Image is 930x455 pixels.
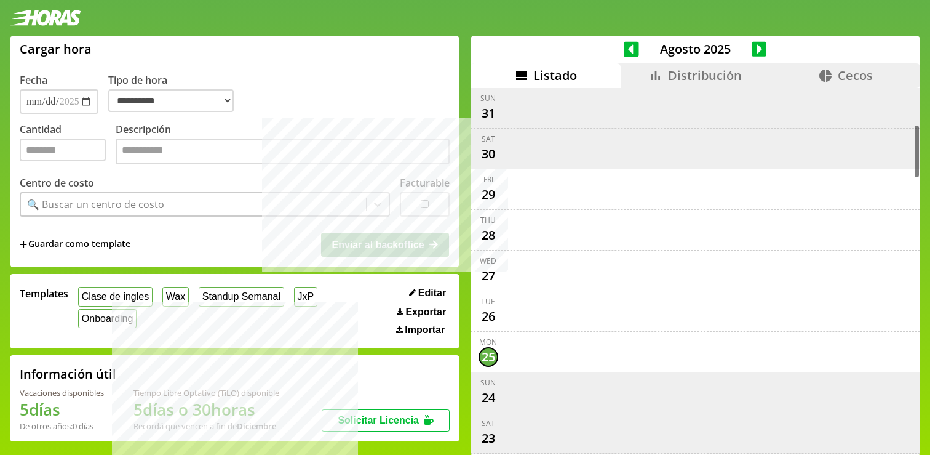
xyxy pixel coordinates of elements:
[20,387,104,398] div: Vacaciones disponibles
[668,67,742,84] span: Distribución
[838,67,873,84] span: Cecos
[20,366,116,382] h2: Información útil
[294,287,317,306] button: JxP
[479,103,498,123] div: 31
[199,287,284,306] button: Standup Semanal
[483,174,493,185] div: Fri
[405,324,445,336] span: Importar
[393,306,450,318] button: Exportar
[162,287,189,306] button: Wax
[20,287,68,300] span: Templates
[482,134,495,144] div: Sat
[20,238,27,251] span: +
[418,288,446,299] span: Editar
[20,139,106,161] input: Cantidad
[116,139,450,164] textarea: Descripción
[480,377,496,388] div: Sun
[108,73,244,114] label: Tipo de hora
[479,307,498,326] div: 26
[20,73,47,87] label: Fecha
[639,41,752,57] span: Agosto 2025
[20,421,104,432] div: De otros años: 0 días
[20,238,130,251] span: +Guardar como template
[27,198,164,211] div: 🔍 Buscar un centro de costo
[533,67,577,84] span: Listado
[116,123,450,167] label: Descripción
[471,88,920,454] div: scrollable content
[481,296,495,307] div: Tue
[20,123,116,167] label: Cantidad
[479,266,498,286] div: 27
[20,176,94,190] label: Centro de costo
[108,89,234,112] select: Tipo de hora
[133,398,279,421] h1: 5 días o 30 horas
[479,144,498,164] div: 30
[480,256,496,266] div: Wed
[338,415,419,425] span: Solicitar Licencia
[78,309,137,328] button: Onboarding
[482,418,495,429] div: Sat
[479,429,498,448] div: 23
[405,287,450,299] button: Editar
[400,176,450,190] label: Facturable
[479,225,498,245] div: 28
[10,10,81,26] img: logotipo
[322,409,450,432] button: Solicitar Licencia
[480,215,496,225] div: Thu
[78,287,153,306] button: Clase de ingles
[237,421,276,432] b: Diciembre
[479,347,498,367] div: 25
[20,41,92,57] h1: Cargar hora
[133,421,279,432] div: Recordá que vencen a fin de
[479,388,498,408] div: 24
[20,398,104,421] h1: 5 días
[479,185,498,204] div: 29
[133,387,279,398] div: Tiempo Libre Optativo (TiLO) disponible
[479,337,497,347] div: Mon
[480,93,496,103] div: Sun
[405,307,446,318] span: Exportar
